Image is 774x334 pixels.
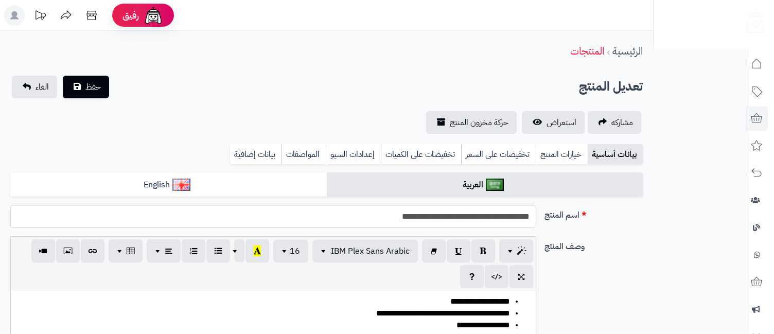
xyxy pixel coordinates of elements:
button: IBM Plex Sans Arabic [312,240,418,262]
img: logo [740,8,764,33]
img: ai-face.png [143,5,164,26]
img: English [172,179,190,191]
a: إعدادات السيو [326,144,381,165]
a: المواصفات [282,144,326,165]
span: IBM Plex Sans Arabic [331,245,410,257]
a: تخفيضات على الكميات [381,144,461,165]
a: استعراض [522,111,585,134]
a: بيانات إضافية [230,144,282,165]
label: وصف المنتج [540,236,647,253]
span: استعراض [547,116,576,129]
a: تحديثات المنصة [27,5,53,28]
a: العربية [327,172,643,198]
a: تخفيضات على السعر [461,144,536,165]
a: خيارات المنتج [536,144,588,165]
span: مشاركه [611,116,633,129]
span: الغاء [36,81,49,93]
span: 16 [290,245,300,257]
a: حركة مخزون المنتج [426,111,517,134]
a: بيانات أساسية [588,144,643,165]
a: مشاركه [588,111,641,134]
button: حفظ [63,76,109,98]
a: English [10,172,327,198]
button: 16 [273,240,308,262]
a: المنتجات [570,43,604,59]
span: حركة مخزون المنتج [450,116,508,129]
a: الغاء [12,76,57,98]
label: اسم المنتج [540,205,647,221]
span: حفظ [85,81,101,93]
a: الرئيسية [612,43,643,59]
h2: تعديل المنتج [579,76,643,97]
span: رفيق [122,9,139,22]
img: العربية [486,179,504,191]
